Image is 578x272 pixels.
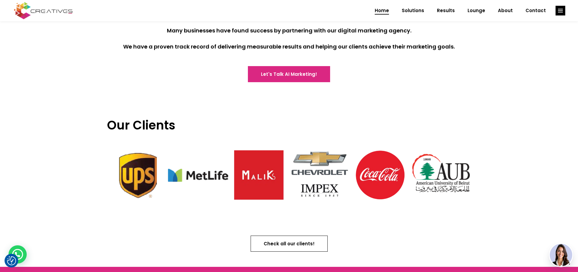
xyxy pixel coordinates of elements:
[431,3,461,18] a: Results
[492,3,519,18] a: About
[468,3,485,18] span: Lounge
[7,256,16,265] button: Consent Preferences
[402,3,424,18] span: Solutions
[107,118,471,142] h3: Our Clients
[461,3,492,18] a: Lounge
[368,3,395,18] a: Home
[375,3,389,18] span: Home
[526,3,546,18] span: Contact
[519,3,552,18] a: Contact
[251,236,328,252] a: Check all our clients!
[261,71,317,77] span: Let's Talk AI Marketing!
[264,240,315,247] span: Check all our clients!
[395,3,431,18] a: Solutions
[107,26,471,35] h5: Many businesses have found success by partnering with our digital marketing agency.
[550,244,572,266] img: agent
[556,6,565,15] a: link
[248,66,330,82] a: Let's Talk AI Marketing!
[7,256,16,265] img: Revisit consent button
[13,1,74,20] img: Creatives
[437,3,455,18] span: Results
[107,42,471,51] h5: We have a proven track record of delivering measurable results and helping our clients achieve th...
[498,3,513,18] span: About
